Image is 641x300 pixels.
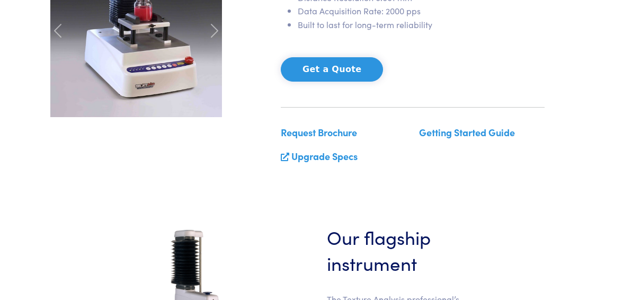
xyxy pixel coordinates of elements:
button: Get a Quote [281,57,383,82]
h3: Our flagship instrument [327,224,498,276]
li: Data Acquisition Rate: 2000 pps [298,4,545,18]
a: Upgrade Specs [291,149,358,163]
a: Request Brochure [281,126,357,139]
li: Built to last for long-term reliability [298,18,545,32]
a: Getting Started Guide [419,126,515,139]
